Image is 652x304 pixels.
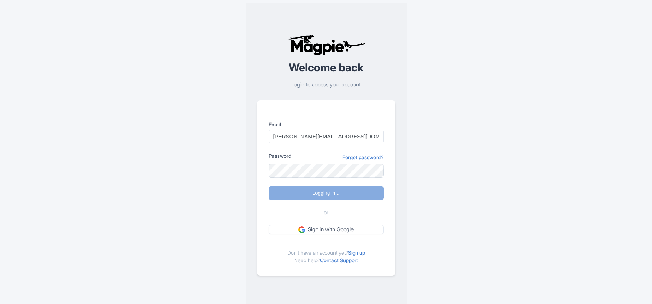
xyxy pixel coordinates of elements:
span: or [324,209,328,217]
input: Logging in... [269,186,384,200]
img: google.svg [298,226,305,233]
img: logo-ab69f6fb50320c5b225c76a69d11143b.png [286,34,366,56]
label: Email [269,121,384,128]
label: Password [269,152,291,160]
a: Contact Support [320,257,358,263]
a: Sign up [348,250,365,256]
a: Sign in with Google [269,225,384,234]
div: Don't have an account yet? Need help? [269,243,384,264]
p: Login to access your account [257,81,395,89]
a: Forgot password? [342,153,384,161]
h2: Welcome back [257,62,395,73]
input: you@example.com [269,130,384,143]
